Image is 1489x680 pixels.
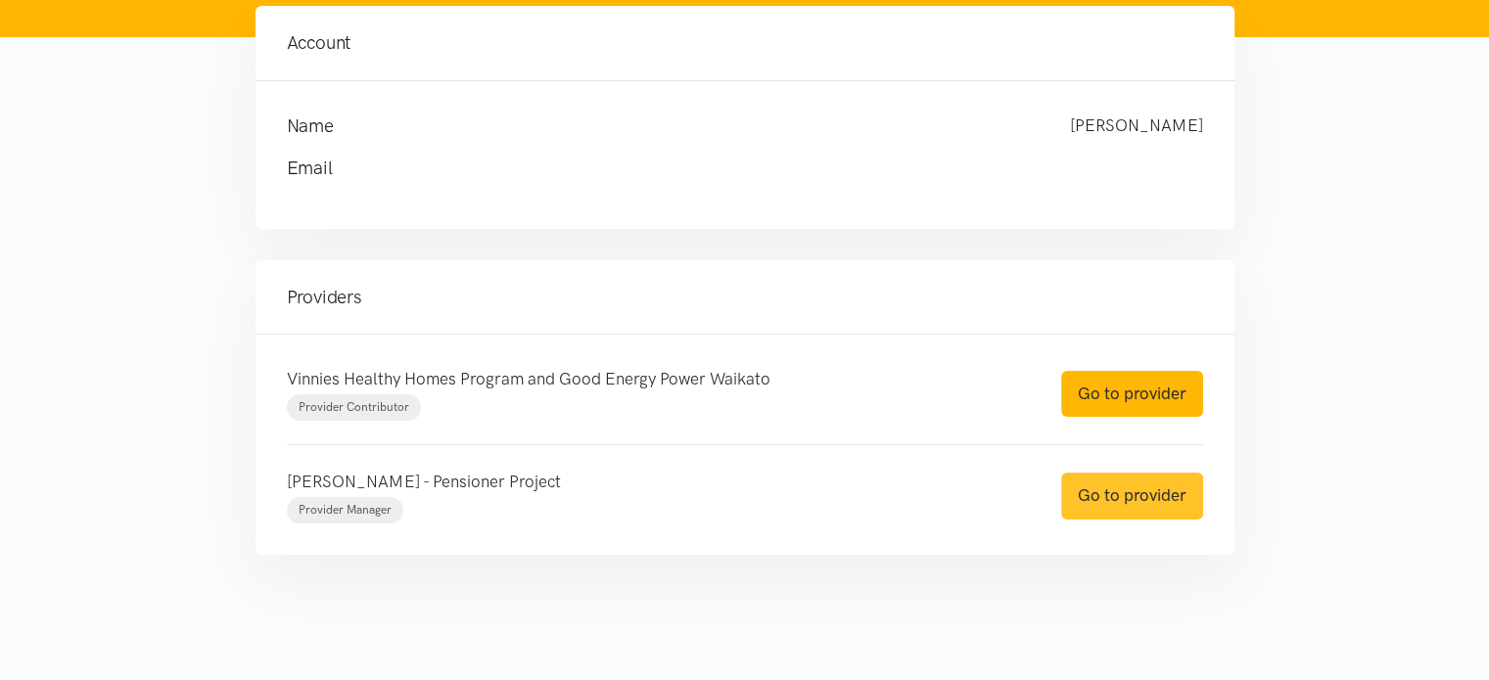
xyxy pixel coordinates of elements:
p: [PERSON_NAME] - Pensioner Project [287,469,1022,495]
span: Provider Manager [299,503,392,517]
h4: Providers [287,284,1203,311]
h4: Name [287,113,1031,140]
p: Vinnies Healthy Homes Program and Good Energy Power Waikato [287,366,1022,392]
a: Go to provider [1061,371,1203,417]
span: Provider Contributor [299,400,409,414]
h4: Account [287,29,1203,57]
div: [PERSON_NAME] [1050,113,1223,140]
a: Go to provider [1061,473,1203,519]
h4: Email [287,155,1164,182]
